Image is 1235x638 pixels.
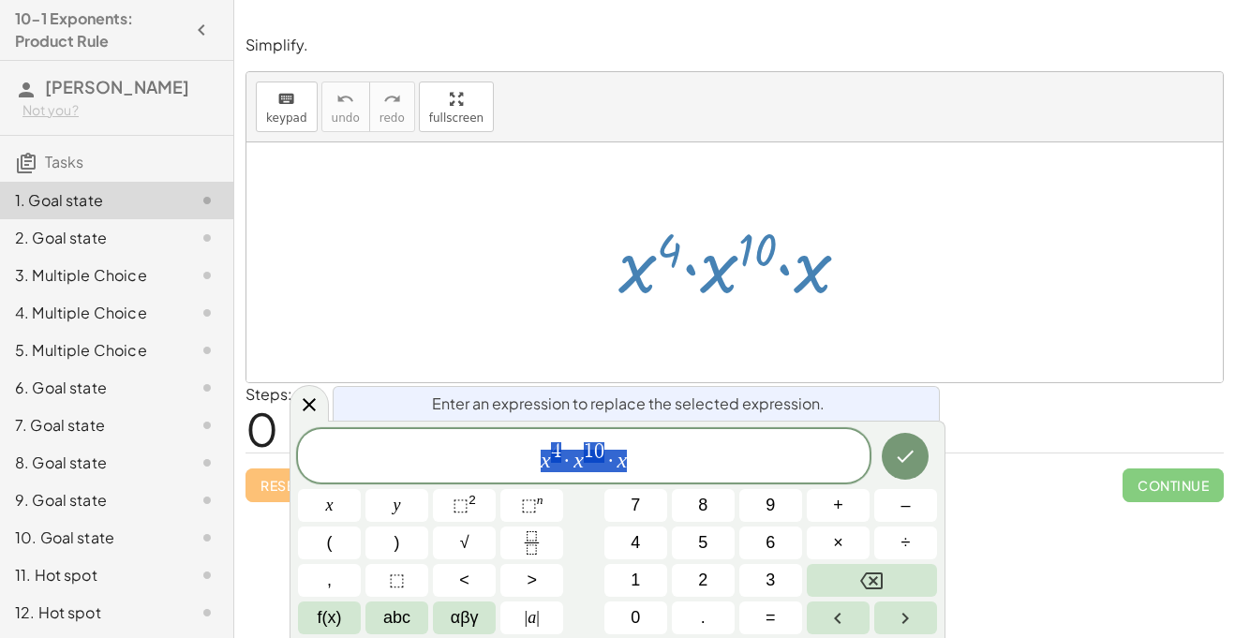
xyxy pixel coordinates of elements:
i: Task not started. [196,414,218,437]
div: 4. Multiple Choice [15,302,166,324]
sup: n [537,493,543,507]
span: redo [379,111,405,125]
i: Task not started. [196,339,218,362]
span: [PERSON_NAME] [45,76,189,97]
i: Task not started. [196,601,218,624]
span: 2 [698,568,707,593]
var: x [541,448,551,472]
i: redo [383,88,401,111]
button: Square root [433,527,496,559]
span: 0 [594,441,604,462]
button: Greek alphabet [433,601,496,634]
div: 12. Hot spot [15,601,166,624]
i: Task not started. [196,377,218,399]
button: , [298,564,361,597]
button: undoundo [321,82,370,132]
button: Equals [739,601,802,634]
span: < [459,568,469,593]
button: ) [365,527,428,559]
span: 0 [631,605,640,631]
button: 1 [604,564,667,597]
button: 8 [672,489,735,522]
i: Task not started. [196,189,218,212]
span: · [604,450,617,472]
span: abc [383,605,410,631]
i: Task not started. [196,489,218,512]
button: Placeholder [365,564,428,597]
span: fullscreen [429,111,484,125]
h4: 10-1 Exponents: Product Rule [15,7,185,52]
button: Greater than [500,564,563,597]
span: 7 [631,493,640,518]
span: x [326,493,334,518]
span: 3 [766,568,775,593]
sup: 2 [469,493,476,507]
span: | [536,608,540,627]
i: undo [336,88,354,111]
span: 4 [631,530,640,556]
span: × [833,530,843,556]
button: . [672,601,735,634]
span: f(x) [318,605,342,631]
button: Superscript [500,489,563,522]
button: Minus [874,489,937,522]
span: 1 [631,568,640,593]
span: | [525,608,528,627]
span: ⬚ [389,568,405,593]
span: 4 [551,441,561,462]
i: Task not started. [196,264,218,287]
button: 2 [672,564,735,597]
i: Task not started. [196,452,218,474]
button: ( [298,527,361,559]
span: y [394,493,401,518]
button: Plus [807,489,870,522]
span: Tasks [45,152,83,171]
button: 9 [739,489,802,522]
button: Backspace [807,564,937,597]
button: Fraction [500,527,563,559]
button: Functions [298,601,361,634]
button: x [298,489,361,522]
span: . [701,605,706,631]
span: , [327,568,332,593]
span: undo [332,111,360,125]
button: Less than [433,564,496,597]
div: 1. Goal state [15,189,166,212]
span: + [833,493,843,518]
button: Absolute value [500,601,563,634]
span: 8 [698,493,707,518]
div: 5. Multiple Choice [15,339,166,362]
span: ⬚ [521,496,537,514]
button: Done [882,433,929,480]
button: 5 [672,527,735,559]
button: Left arrow [807,601,870,634]
i: Task not started. [196,564,218,586]
span: ) [394,530,400,556]
div: 8. Goal state [15,452,166,474]
div: 6. Goal state [15,377,166,399]
button: 7 [604,489,667,522]
span: ( [327,530,333,556]
div: 11. Hot spot [15,564,166,586]
button: fullscreen [419,82,494,132]
span: ÷ [901,530,911,556]
button: Times [807,527,870,559]
div: 7. Goal state [15,414,166,437]
span: 6 [766,530,775,556]
i: Task not started. [196,527,218,549]
button: Squared [433,489,496,522]
i: keyboard [277,88,295,111]
div: 9. Goal state [15,489,166,512]
span: · [561,450,574,472]
button: y [365,489,428,522]
span: √ [460,530,469,556]
label: Steps: [246,384,292,404]
button: 6 [739,527,802,559]
span: 0 [246,400,278,457]
i: Task not started. [196,302,218,324]
span: 9 [766,493,775,518]
button: keyboardkeypad [256,82,318,132]
button: Right arrow [874,601,937,634]
button: Alphabet [365,601,428,634]
div: 10. Goal state [15,527,166,549]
